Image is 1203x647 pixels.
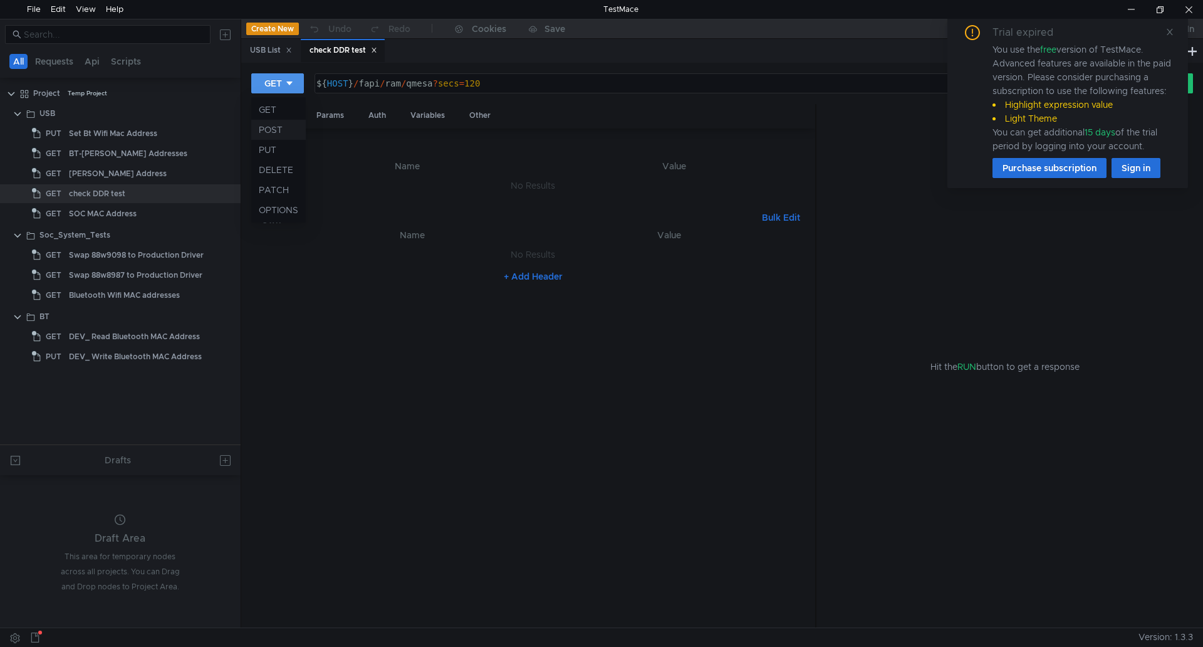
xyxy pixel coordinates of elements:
li: GET [251,100,306,120]
li: DELETE [251,160,306,180]
li: OPTIONS [251,200,306,220]
li: PATCH [251,180,306,200]
li: POST [251,120,306,140]
li: PUT [251,140,306,160]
